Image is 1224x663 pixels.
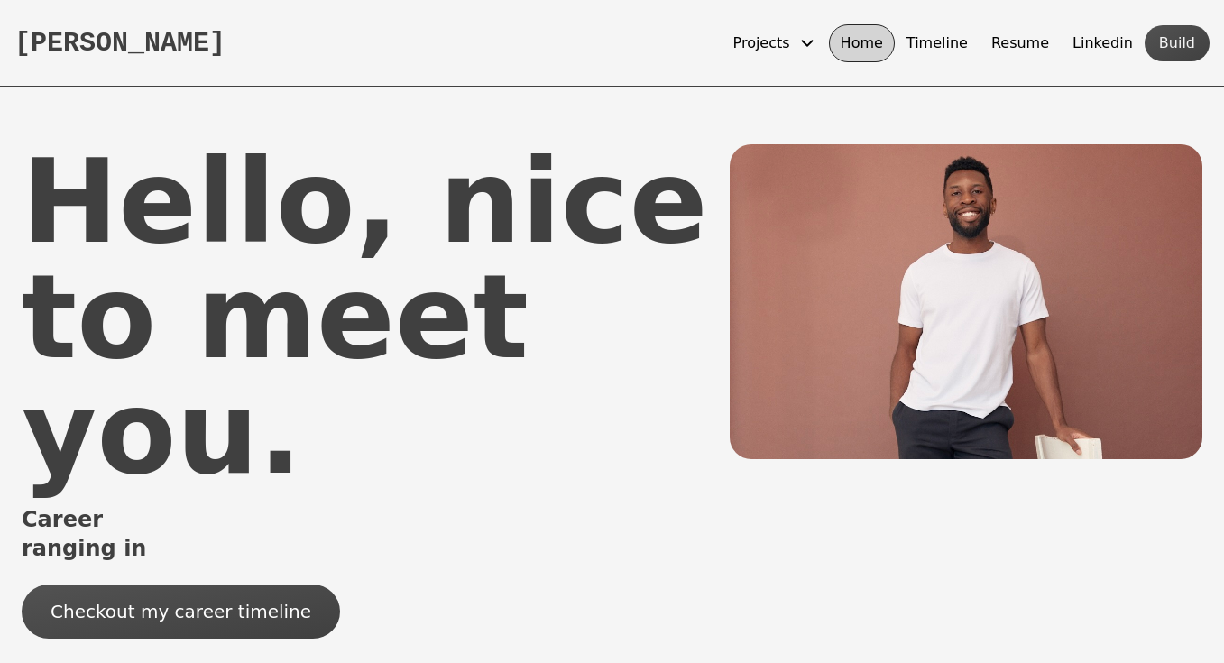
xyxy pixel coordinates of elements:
[22,505,195,563] span: Career ranging in
[14,27,225,60] button: [PERSON_NAME]
[895,24,980,62] button: Timeline
[22,144,730,491] div: Hello, nice to meet you.
[730,144,1202,459] img: darrel_home.35f3a64193ee4a412503.jpeg
[1061,24,1145,62] button: Linkedin
[980,24,1061,62] button: Resume
[22,585,340,639] button: Checkout my career timeline
[1145,25,1210,61] button: Build
[722,24,829,62] button: Projects
[829,24,895,62] button: Home
[733,32,790,54] span: Projects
